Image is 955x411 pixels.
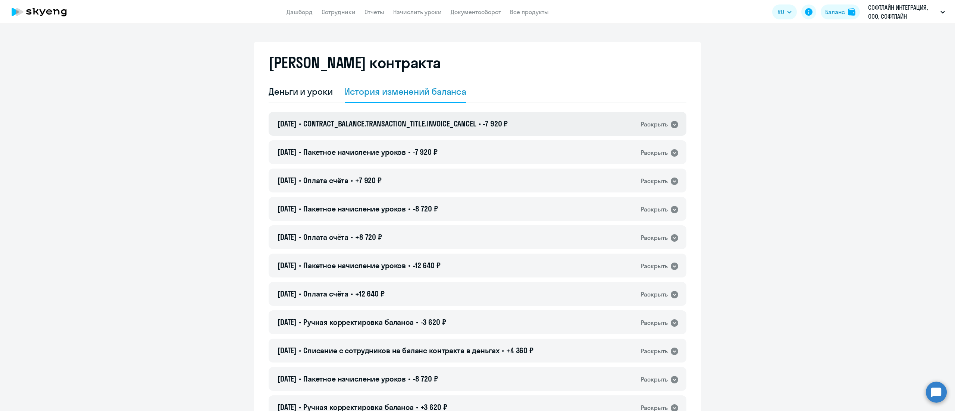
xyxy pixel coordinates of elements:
[299,261,301,270] span: •
[299,232,301,242] span: •
[278,204,297,213] span: [DATE]
[299,317,301,327] span: •
[355,176,382,185] span: +7 920 ₽
[286,8,313,16] a: Дашборд
[864,3,949,21] button: СОФТЛАЙН ИНТЕГРАЦИЯ, ООО, СОФТЛАЙН ИНТЕГРАЦИЯ Соц. пакет
[303,289,348,298] span: Оплата счёта
[303,346,500,355] span: Списание с сотрудников на баланс контракта в деньгах
[303,374,406,383] span: Пакетное начисление уроков
[825,7,845,16] div: Баланс
[303,261,406,270] span: Пакетное начисление уроков
[408,204,410,213] span: •
[641,290,668,299] div: Раскрыть
[408,147,410,157] span: •
[278,261,297,270] span: [DATE]
[299,289,301,298] span: •
[345,85,467,97] div: История изменений баланса
[303,317,414,327] span: Ручная корректировка баланса
[641,148,668,157] div: Раскрыть
[393,8,442,16] a: Начислить уроки
[641,346,668,356] div: Раскрыть
[269,54,441,72] h2: [PERSON_NAME] контракта
[278,346,297,355] span: [DATE]
[351,232,353,242] span: •
[278,317,297,327] span: [DATE]
[868,3,937,21] p: СОФТЛАЙН ИНТЕГРАЦИЯ, ООО, СОФТЛАЙН ИНТЕГРАЦИЯ Соц. пакет
[821,4,860,19] button: Балансbalance
[413,204,438,213] span: -8 720 ₽
[303,204,406,213] span: Пакетное начисление уроков
[351,289,353,298] span: •
[303,232,348,242] span: Оплата счёта
[413,374,438,383] span: -8 720 ₽
[641,318,668,327] div: Раскрыть
[278,147,297,157] span: [DATE]
[413,147,438,157] span: -7 920 ₽
[303,147,406,157] span: Пакетное начисление уроков
[303,176,348,185] span: Оплата счёта
[641,375,668,384] div: Раскрыть
[299,176,301,185] span: •
[299,346,301,355] span: •
[355,232,382,242] span: +8 720 ₽
[408,261,410,270] span: •
[848,8,855,16] img: balance
[299,119,301,128] span: •
[479,119,481,128] span: •
[299,204,301,213] span: •
[641,176,668,186] div: Раскрыть
[355,289,385,298] span: +12 640 ₽
[416,317,418,327] span: •
[777,7,784,16] span: RU
[408,374,410,383] span: •
[483,119,508,128] span: -7 920 ₽
[269,85,333,97] div: Деньги и уроки
[322,8,356,16] a: Сотрудники
[278,289,297,298] span: [DATE]
[510,8,549,16] a: Все продукты
[299,374,301,383] span: •
[299,147,301,157] span: •
[278,176,297,185] span: [DATE]
[278,119,297,128] span: [DATE]
[506,346,533,355] span: +4 360 ₽
[641,205,668,214] div: Раскрыть
[772,4,797,19] button: RU
[351,176,353,185] span: •
[641,261,668,271] div: Раскрыть
[641,120,668,129] div: Раскрыть
[413,261,441,270] span: -12 640 ₽
[641,233,668,242] div: Раскрыть
[420,317,446,327] span: -3 620 ₽
[278,374,297,383] span: [DATE]
[451,8,501,16] a: Документооборот
[502,346,504,355] span: •
[278,232,297,242] span: [DATE]
[303,119,476,128] span: CONTRACT_BALANCE.TRANSACTION_TITLE.INVOICE_CANCEL
[364,8,384,16] a: Отчеты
